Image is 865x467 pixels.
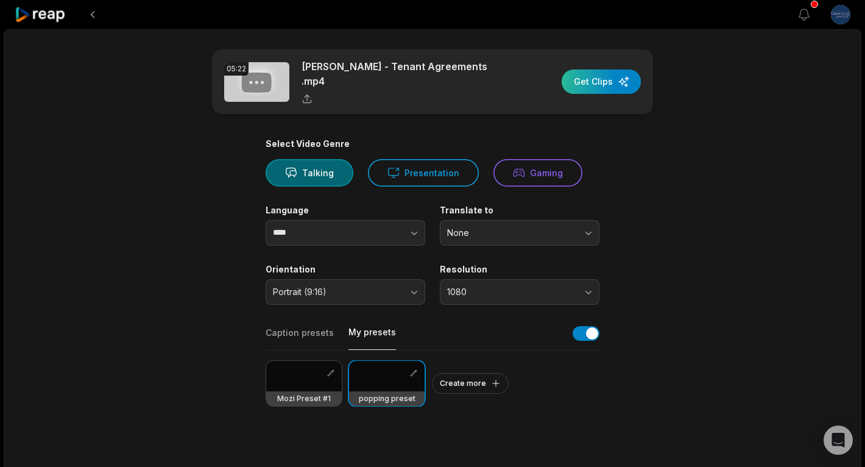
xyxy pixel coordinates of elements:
[266,327,334,350] button: Caption presets
[359,394,415,404] h3: popping preset
[824,426,853,455] div: Open Intercom Messenger
[266,279,425,305] button: Portrait (9:16)
[432,373,509,394] button: Create more
[277,394,331,404] h3: Mozi Preset #1
[440,220,599,246] button: None
[273,287,401,298] span: Portrait (9:16)
[447,227,575,238] span: None
[368,159,479,187] button: Presentation
[348,326,396,350] button: My presets
[493,159,582,187] button: Gaming
[447,287,575,298] span: 1080
[440,279,599,305] button: 1080
[266,138,599,149] div: Select Video Genre
[440,205,599,216] label: Translate to
[302,59,512,88] p: [PERSON_NAME] - Tenant Agreements .mp4
[266,159,353,187] button: Talking
[266,264,425,275] label: Orientation
[224,62,249,76] div: 05:22
[266,205,425,216] label: Language
[562,70,641,94] button: Get Clips
[440,264,599,275] label: Resolution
